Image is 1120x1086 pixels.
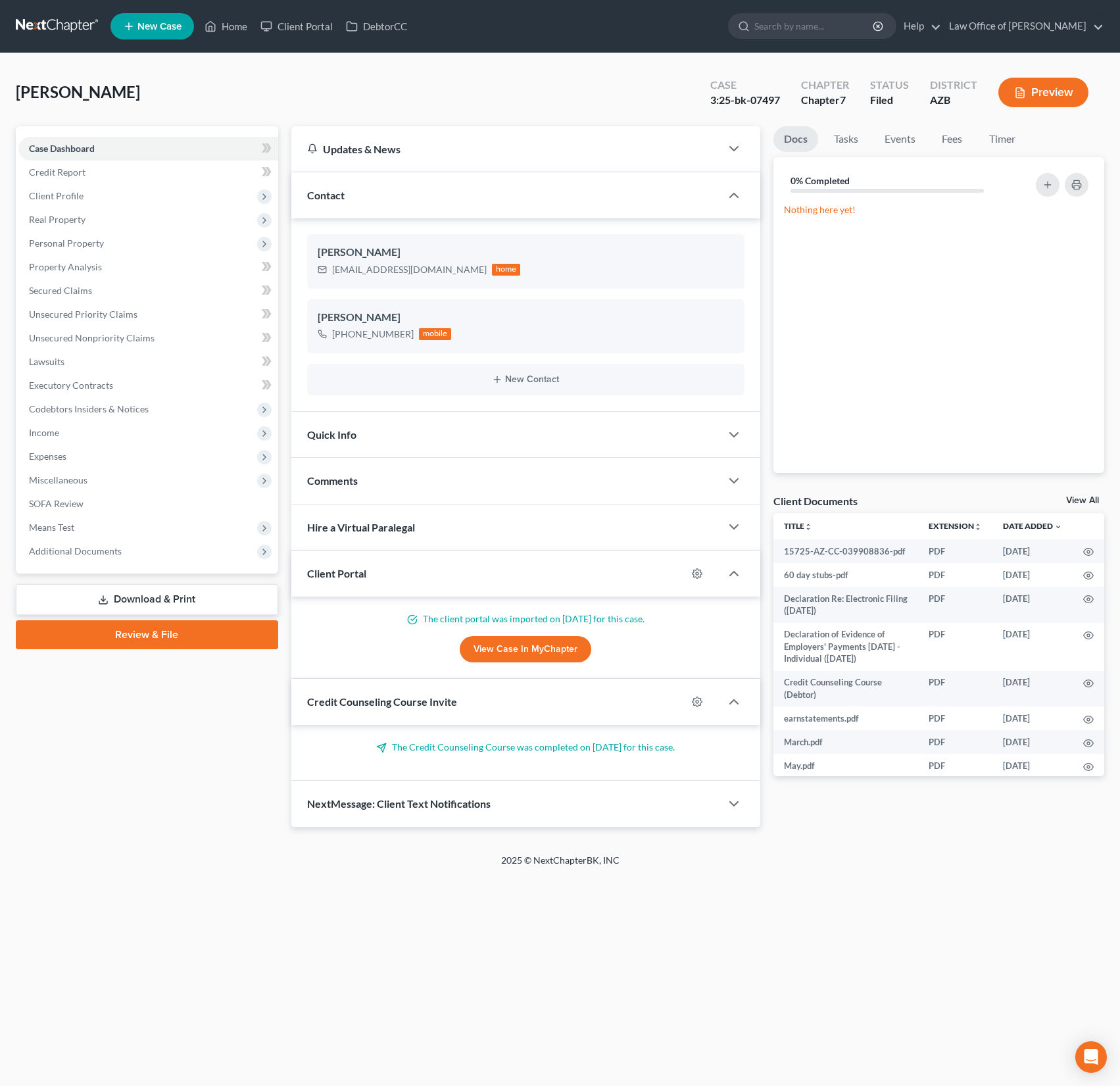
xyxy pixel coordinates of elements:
[992,671,1073,707] td: [DATE]
[773,623,918,671] td: Declaration of Evidence of Employers' Payments [DATE] - Individual ([DATE])
[307,142,705,156] div: Updates & News
[918,539,992,563] td: PDF
[918,706,992,730] td: PDF
[918,587,992,623] td: PDF
[823,126,869,152] a: Tasks
[29,285,92,296] span: Secured Claims
[1066,496,1099,505] a: View All
[137,22,182,32] span: New Case
[460,636,591,662] a: View Case in MyChapter
[754,14,875,38] input: Search by name...
[1054,523,1062,531] i: expand_more
[307,797,491,810] span: NextMessage: Client Text Notifications
[992,563,1073,587] td: [DATE]
[804,523,812,531] i: unfold_more
[773,754,918,777] td: May.pdf
[332,263,487,276] div: [EMAIL_ADDRESS][DOMAIN_NAME]
[979,126,1026,152] a: Timer
[185,854,935,877] div: 2025 © NextChapterBK, INC
[29,451,66,462] span: Expenses
[992,587,1073,623] td: [DATE]
[29,380,113,391] span: Executory Contracts
[29,143,95,154] span: Case Dashboard
[16,620,278,649] a: Review & File
[18,350,278,374] a: Lawsuits
[29,309,137,320] span: Unsecured Priority Claims
[710,78,780,93] div: Case
[773,730,918,754] td: March.pdf
[307,428,356,441] span: Quick Info
[18,255,278,279] a: Property Analysis
[29,332,155,343] span: Unsecured Nonpriority Claims
[29,498,84,509] span: SOFA Review
[419,328,452,340] div: mobile
[929,521,982,531] a: Extensionunfold_more
[918,754,992,777] td: PDF
[29,190,84,201] span: Client Profile
[773,126,818,152] a: Docs
[931,126,973,152] a: Fees
[942,14,1104,38] a: Law Office of [PERSON_NAME]
[930,93,977,108] div: AZB
[18,374,278,397] a: Executory Contracts
[307,741,744,754] p: The Credit Counseling Course was completed on [DATE] for this case.
[307,521,415,533] span: Hire a Virtual Paralegal
[773,539,918,563] td: 15725-AZ-CC-039908836-pdf
[318,245,734,260] div: [PERSON_NAME]
[29,261,102,272] span: Property Analysis
[773,706,918,730] td: earnstatements.pdf
[29,427,59,438] span: Income
[992,539,1073,563] td: [DATE]
[918,671,992,707] td: PDF
[339,14,414,38] a: DebtorCC
[773,563,918,587] td: 60 day stubs-pdf
[18,492,278,516] a: SOFA Review
[29,356,64,367] span: Lawsuits
[254,14,339,38] a: Client Portal
[198,14,254,38] a: Home
[992,730,1073,754] td: [DATE]
[870,78,909,93] div: Status
[332,328,414,341] div: [PHONE_NUMBER]
[18,303,278,326] a: Unsecured Priority Claims
[992,754,1073,777] td: [DATE]
[318,374,734,385] button: New Contact
[29,166,85,178] span: Credit Report
[710,93,780,108] div: 3:25-bk-07497
[29,237,104,249] span: Personal Property
[29,214,85,225] span: Real Property
[930,78,977,93] div: District
[1075,1041,1107,1073] div: Open Intercom Messenger
[307,612,744,626] p: The client portal was imported on [DATE] for this case.
[18,137,278,160] a: Case Dashboard
[791,175,850,186] strong: 0% Completed
[307,474,358,487] span: Comments
[492,264,521,276] div: home
[29,474,87,485] span: Miscellaneous
[918,623,992,671] td: PDF
[918,730,992,754] td: PDF
[29,403,149,414] span: Codebtors Insiders & Notices
[1003,521,1062,531] a: Date Added expand_more
[918,563,992,587] td: PDF
[29,545,122,556] span: Additional Documents
[773,671,918,707] td: Credit Counseling Course (Debtor)
[784,521,812,531] a: Titleunfold_more
[870,93,909,108] div: Filed
[307,567,366,580] span: Client Portal
[18,160,278,184] a: Credit Report
[874,126,926,152] a: Events
[784,203,1094,216] p: Nothing here yet!
[18,279,278,303] a: Secured Claims
[16,584,278,615] a: Download & Print
[307,695,457,708] span: Credit Counseling Course Invite
[773,494,858,508] div: Client Documents
[974,523,982,531] i: unfold_more
[307,189,345,201] span: Contact
[992,706,1073,730] td: [DATE]
[840,93,846,106] span: 7
[801,93,849,108] div: Chapter
[318,310,734,326] div: [PERSON_NAME]
[801,78,849,93] div: Chapter
[998,78,1088,107] button: Preview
